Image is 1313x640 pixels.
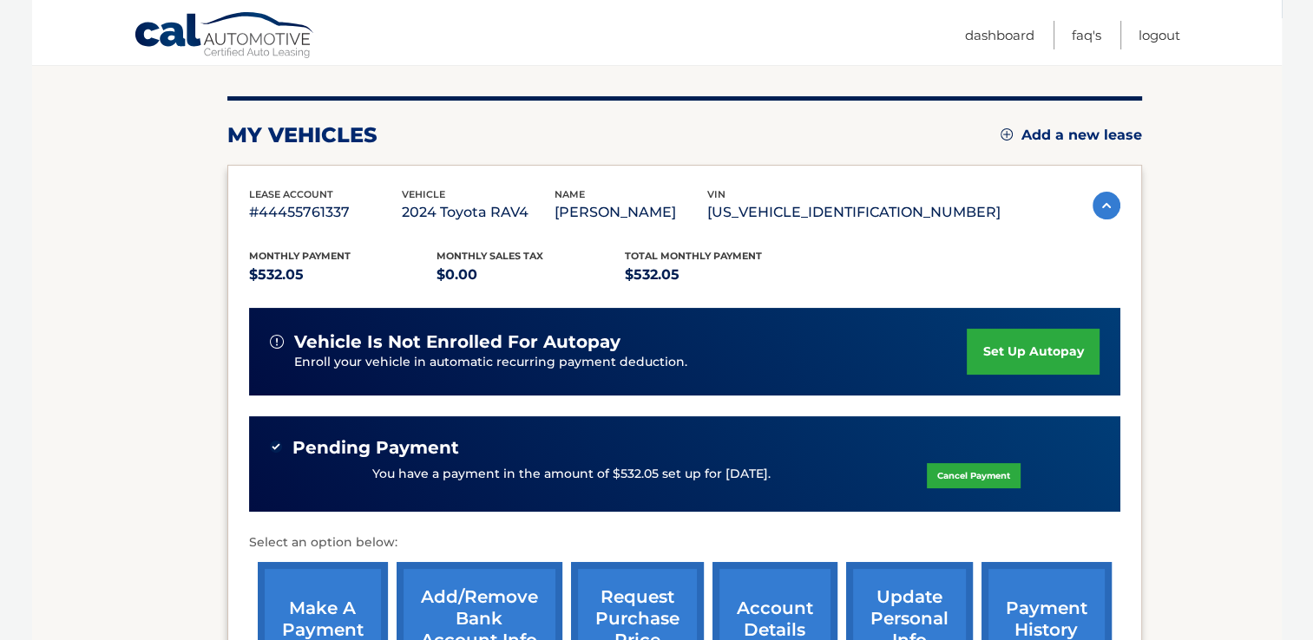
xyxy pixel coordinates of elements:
[625,263,813,287] p: $532.05
[1093,192,1120,219] img: accordion-active.svg
[249,200,402,225] p: #44455761337
[227,122,377,148] h2: my vehicles
[555,188,585,200] span: name
[1001,128,1013,140] img: add.svg
[927,463,1021,488] a: Cancel Payment
[294,331,620,353] span: vehicle is not enrolled for autopay
[292,437,459,459] span: Pending Payment
[555,200,707,225] p: [PERSON_NAME]
[402,188,445,200] span: vehicle
[625,250,762,262] span: Total Monthly Payment
[1072,21,1101,49] a: FAQ's
[707,188,725,200] span: vin
[249,250,351,262] span: Monthly Payment
[249,188,333,200] span: lease account
[707,200,1001,225] p: [US_VEHICLE_IDENTIFICATION_NUMBER]
[965,21,1034,49] a: Dashboard
[294,353,968,372] p: Enroll your vehicle in automatic recurring payment deduction.
[402,200,555,225] p: 2024 Toyota RAV4
[249,263,437,287] p: $532.05
[437,263,625,287] p: $0.00
[967,329,1099,375] a: set up autopay
[134,11,316,62] a: Cal Automotive
[1139,21,1180,49] a: Logout
[270,335,284,349] img: alert-white.svg
[372,465,771,484] p: You have a payment in the amount of $532.05 set up for [DATE].
[1001,127,1142,144] a: Add a new lease
[437,250,543,262] span: Monthly sales Tax
[270,441,282,453] img: check-green.svg
[249,532,1120,553] p: Select an option below:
